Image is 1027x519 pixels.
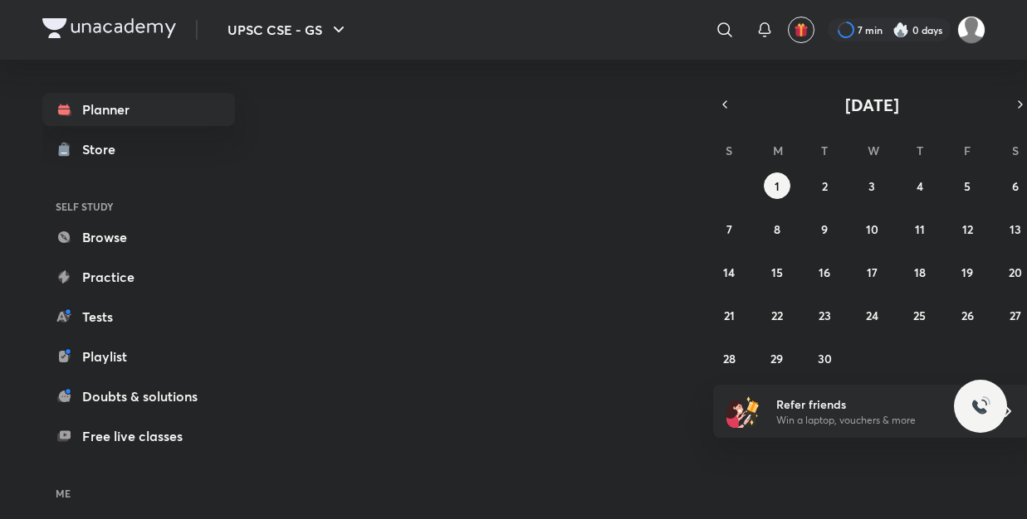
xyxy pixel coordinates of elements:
[42,380,235,413] a: Doubts & solutions
[819,308,831,323] abbr: September 23, 2025
[42,18,176,42] a: Company Logo
[776,395,981,413] h6: Refer friends
[907,302,933,328] button: September 25, 2025
[822,178,828,194] abbr: September 2, 2025
[1010,308,1021,323] abbr: September 27, 2025
[964,178,971,194] abbr: September 5, 2025
[723,264,735,280] abbr: September 14, 2025
[818,351,832,366] abbr: September 30, 2025
[716,216,742,242] button: September 7, 2025
[858,302,885,328] button: September 24, 2025
[42,420,235,453] a: Free live classes
[42,340,235,373] a: Playlist
[858,259,885,285] button: September 17, 2025
[1010,221,1021,237] abbr: September 13, 2025
[957,16,985,44] img: Ayush Kumar
[723,351,736,366] abbr: September 28, 2025
[971,396,990,416] img: ttu
[1012,143,1019,158] abbr: Saturday
[764,302,790,328] button: September 22, 2025
[716,345,742,371] button: September 28, 2025
[82,139,125,159] div: Store
[917,143,923,158] abbr: Thursday
[42,221,235,254] a: Browse
[42,479,235,507] h6: ME
[893,22,909,38] img: streak
[771,308,783,323] abbr: September 22, 2025
[954,302,981,328] button: September 26, 2025
[770,351,783,366] abbr: September 29, 2025
[913,308,926,323] abbr: September 25, 2025
[773,143,783,158] abbr: Monday
[794,22,809,37] img: avatar
[42,260,235,293] a: Practice
[964,143,971,158] abbr: Friday
[764,216,790,242] button: September 8, 2025
[811,216,838,242] button: September 9, 2025
[961,308,974,323] abbr: September 26, 2025
[42,18,176,38] img: Company Logo
[858,216,885,242] button: September 10, 2025
[218,13,359,46] button: UPSC CSE - GS
[907,172,933,199] button: September 4, 2025
[726,221,732,237] abbr: September 7, 2025
[821,143,828,158] abbr: Tuesday
[821,221,828,237] abbr: September 9, 2025
[915,221,925,237] abbr: September 11, 2025
[819,264,830,280] abbr: September 16, 2025
[811,345,838,371] button: September 30, 2025
[42,192,235,221] h6: SELF STUDY
[42,300,235,333] a: Tests
[868,143,879,158] abbr: Wednesday
[811,172,838,199] button: September 2, 2025
[1012,178,1019,194] abbr: September 6, 2025
[775,178,780,194] abbr: September 1, 2025
[917,178,923,194] abbr: September 4, 2025
[866,308,878,323] abbr: September 24, 2025
[845,94,899,116] span: [DATE]
[42,93,235,126] a: Planner
[954,259,981,285] button: September 19, 2025
[867,264,878,280] abbr: September 17, 2025
[776,413,981,428] p: Win a laptop, vouchers & more
[962,221,973,237] abbr: September 12, 2025
[736,93,1009,116] button: [DATE]
[914,264,926,280] abbr: September 18, 2025
[907,216,933,242] button: September 11, 2025
[764,345,790,371] button: September 29, 2025
[726,395,760,428] img: referral
[716,259,742,285] button: September 14, 2025
[811,302,838,328] button: September 23, 2025
[726,143,732,158] abbr: Sunday
[774,221,780,237] abbr: September 8, 2025
[961,264,973,280] abbr: September 19, 2025
[716,302,742,328] button: September 21, 2025
[42,133,235,166] a: Store
[868,178,875,194] abbr: September 3, 2025
[1009,264,1022,280] abbr: September 20, 2025
[764,172,790,199] button: September 1, 2025
[858,172,885,199] button: September 3, 2025
[724,308,735,323] abbr: September 21, 2025
[954,172,981,199] button: September 5, 2025
[811,259,838,285] button: September 16, 2025
[764,259,790,285] button: September 15, 2025
[954,216,981,242] button: September 12, 2025
[866,221,878,237] abbr: September 10, 2025
[907,259,933,285] button: September 18, 2025
[788,17,814,43] button: avatar
[771,264,783,280] abbr: September 15, 2025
